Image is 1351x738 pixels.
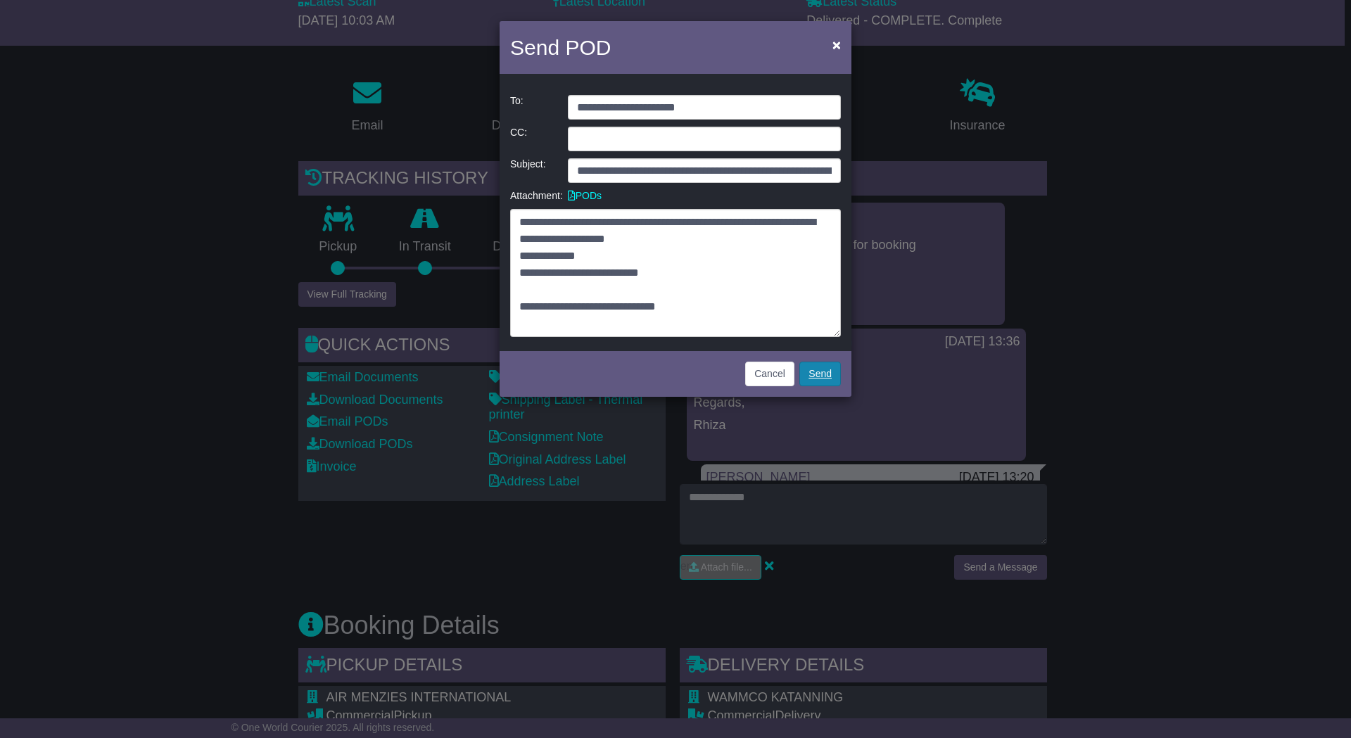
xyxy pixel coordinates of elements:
[503,190,561,202] div: Attachment:
[825,30,848,59] button: Close
[832,37,841,53] span: ×
[503,158,561,183] div: Subject:
[503,127,561,151] div: CC:
[745,362,794,386] button: Cancel
[799,362,841,386] a: Send
[568,190,602,201] a: PODs
[510,32,611,63] h4: Send POD
[503,95,561,120] div: To:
